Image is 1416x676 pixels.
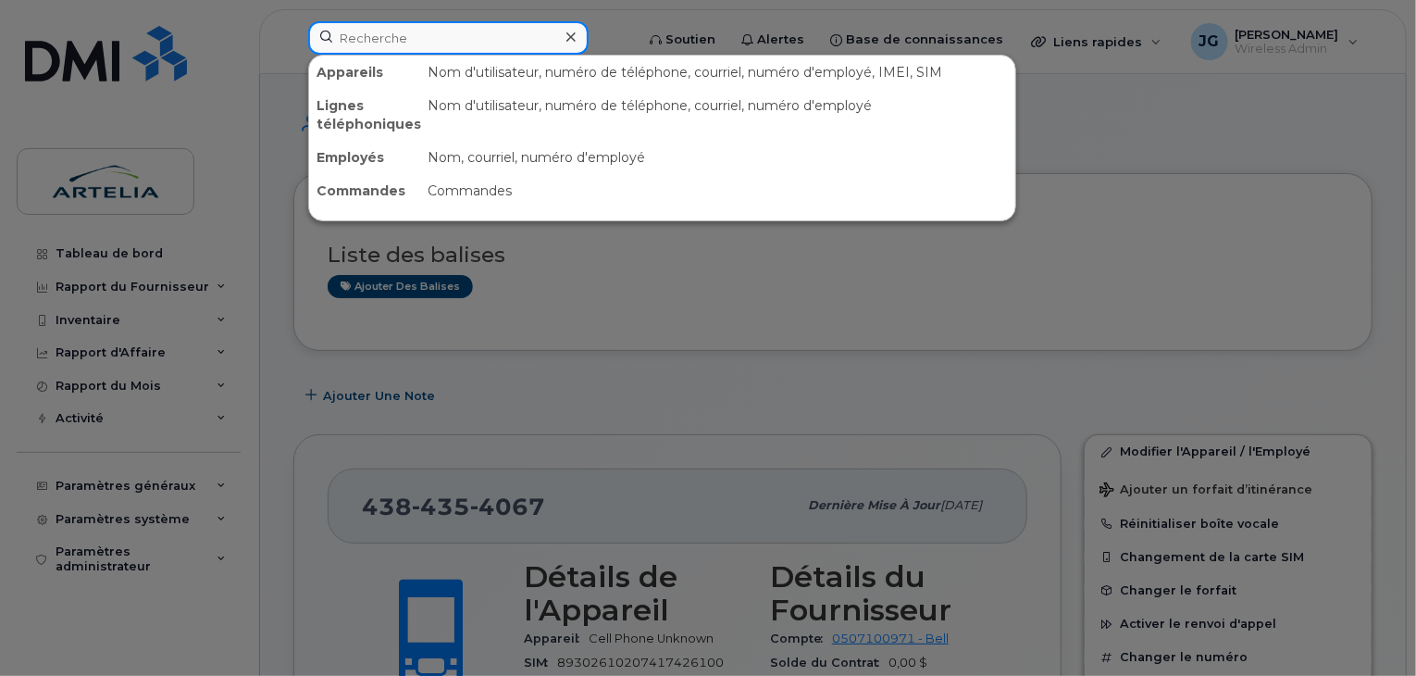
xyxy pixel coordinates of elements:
div: Nom d'utilisateur, numéro de téléphone, courriel, numéro d'employé [420,89,1015,141]
div: Employés [309,141,420,174]
div: Appareils [309,56,420,89]
div: Nom, courriel, numéro d'employé [420,141,1015,174]
div: Nom d'utilisateur, numéro de téléphone, courriel, numéro d'employé, IMEI, SIM [420,56,1015,89]
div: Lignes téléphoniques [309,89,420,141]
div: Commandes [309,174,420,207]
div: Commandes [420,174,1015,207]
